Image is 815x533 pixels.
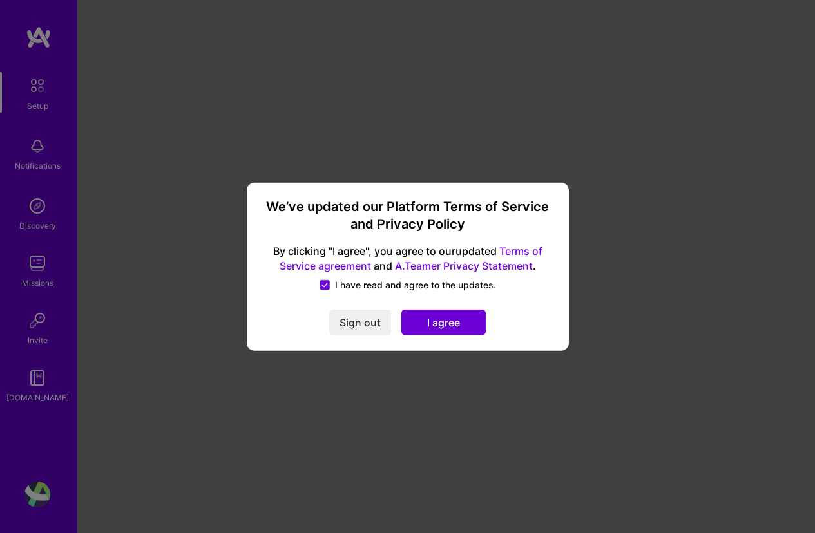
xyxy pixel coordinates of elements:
h3: We’ve updated our Platform Terms of Service and Privacy Policy [262,198,553,234]
button: Sign out [329,309,391,335]
button: I agree [401,309,486,335]
span: By clicking "I agree", you agree to our updated and . [262,244,553,274]
a: A.Teamer Privacy Statement [395,259,533,272]
span: I have read and agree to the updates. [335,278,496,291]
a: Terms of Service agreement [280,245,542,272]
